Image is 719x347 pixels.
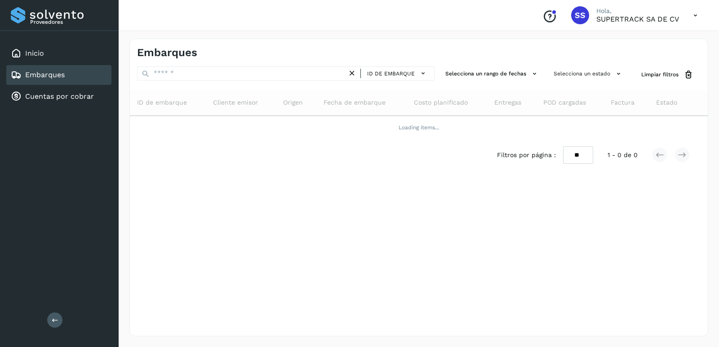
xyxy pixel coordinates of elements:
[283,98,303,107] span: Origen
[414,98,468,107] span: Costo planificado
[137,46,197,59] h4: Embarques
[30,19,108,25] p: Proveedores
[137,98,187,107] span: ID de embarque
[6,44,111,63] div: Inicio
[6,87,111,106] div: Cuentas por cobrar
[25,49,44,57] a: Inicio
[130,116,708,139] td: Loading items...
[25,92,94,101] a: Cuentas por cobrar
[324,98,386,107] span: Fecha de embarque
[634,66,701,83] button: Limpiar filtros
[25,70,65,79] a: Embarques
[656,98,677,107] span: Estado
[6,65,111,85] div: Embarques
[611,98,635,107] span: Factura
[596,15,679,23] p: SUPERTRACK SA DE CV
[364,67,431,80] button: ID de embarque
[494,98,521,107] span: Entregas
[608,150,638,160] span: 1 - 0 de 0
[367,70,415,78] span: ID de embarque
[641,70,679,79] span: Limpiar filtros
[596,7,679,15] p: Hola,
[550,66,627,81] button: Selecciona un estado
[497,150,556,160] span: Filtros por página :
[213,98,258,107] span: Cliente emisor
[442,66,543,81] button: Selecciona un rango de fechas
[543,98,586,107] span: POD cargadas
